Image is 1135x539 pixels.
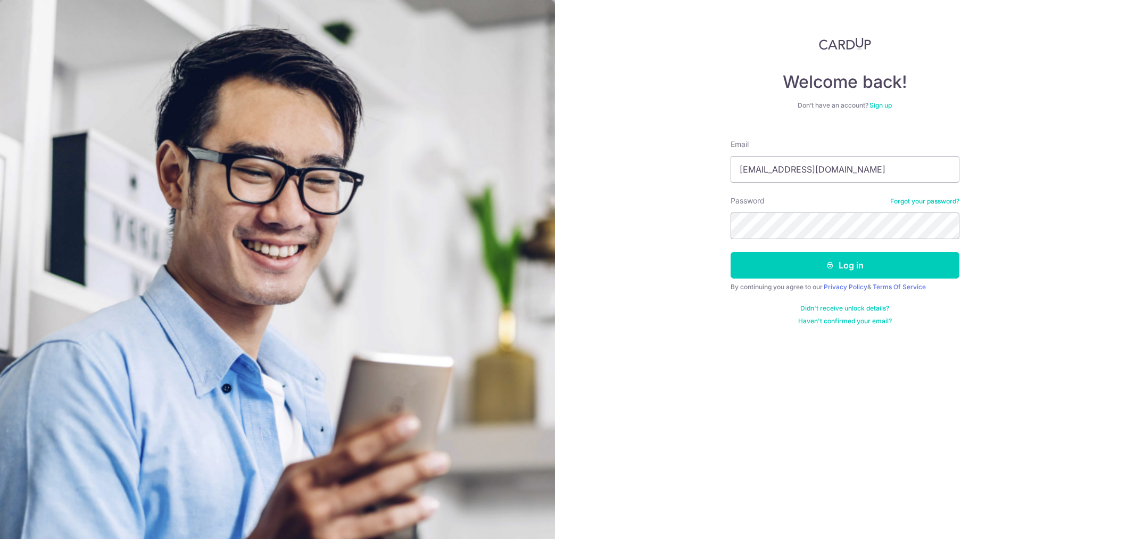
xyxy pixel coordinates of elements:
[798,317,892,325] a: Haven't confirmed your email?
[731,139,749,150] label: Email
[731,252,959,279] button: Log in
[890,197,959,206] a: Forgot your password?
[800,304,889,313] a: Didn't receive unlock details?
[824,283,867,291] a: Privacy Policy
[873,283,926,291] a: Terms Of Service
[731,101,959,110] div: Don’t have an account?
[731,71,959,93] h4: Welcome back!
[869,101,892,109] a: Sign up
[731,195,765,206] label: Password
[819,37,871,50] img: CardUp Logo
[731,283,959,291] div: By continuing you agree to our &
[731,156,959,183] input: Enter your Email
